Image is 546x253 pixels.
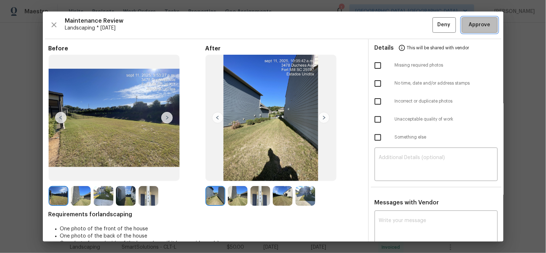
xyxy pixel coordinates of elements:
span: Landscaping * [DATE] [65,24,433,32]
img: left-chevron-button-url [55,112,67,123]
span: Approve [469,21,491,30]
button: Deny [433,17,456,33]
span: Maintenance Review [65,17,433,24]
div: Something else [369,128,504,146]
img: right-chevron-button-url [161,112,173,123]
div: Missing required photos [369,57,504,74]
span: No time, date and/or address stamps [395,80,498,86]
span: Incorrect or duplicate photos [395,98,498,104]
span: Before [49,45,206,52]
li: One photo of the front of the house [60,225,362,232]
div: No time, date and/or address stamps [369,74,504,92]
img: right-chevron-button-url [318,112,330,123]
li: One photo of the back of the house [60,232,362,240]
span: Something else [395,134,498,140]
span: Unacceptable quality of work [395,116,498,122]
li: One photo for each side of the house (even if it has no side yards) [60,240,362,247]
div: Unacceptable quality of work [369,110,504,128]
span: Requirements for landscaping [49,211,362,218]
span: This will be shared with vendor [407,39,469,57]
button: Approve [462,17,498,33]
span: Deny [438,21,451,30]
div: Incorrect or duplicate photos [369,92,504,110]
span: Details [375,39,394,57]
img: left-chevron-button-url [212,112,224,123]
span: After [206,45,362,52]
span: Messages with Vendor [375,200,439,205]
span: Missing required photos [395,62,498,68]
